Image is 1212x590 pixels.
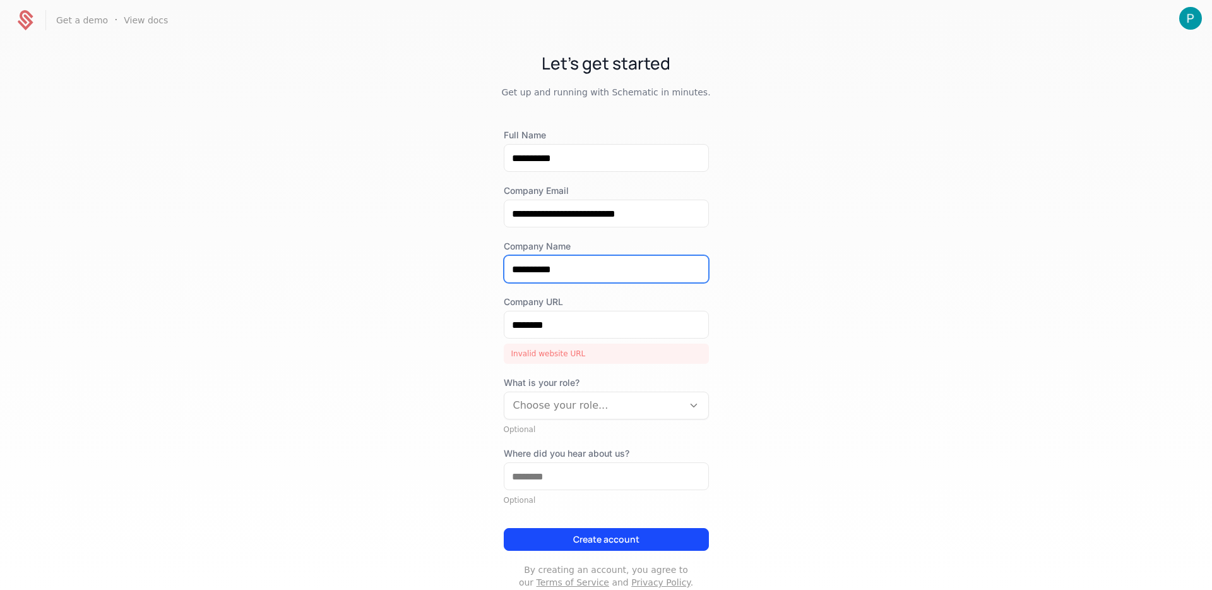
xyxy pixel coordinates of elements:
div: Optional [504,424,709,435]
a: View docs [124,14,168,27]
span: What is your role? [504,376,709,389]
label: Company Email [504,184,709,197]
span: · [114,13,117,28]
img: Pushpa Das [1179,7,1202,30]
label: Where did you hear about us? [504,447,709,460]
label: Company Name [504,240,709,253]
div: Invalid website URL [504,344,709,364]
button: Open user button [1179,7,1202,30]
label: Company URL [504,296,709,308]
p: By creating an account, you agree to our and . [504,563,709,589]
label: Full Name [504,129,709,141]
div: Optional [504,495,709,505]
button: Create account [504,528,709,551]
a: Get a demo [56,14,108,27]
a: Terms of Service [537,577,609,587]
a: Privacy Policy [631,577,690,587]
